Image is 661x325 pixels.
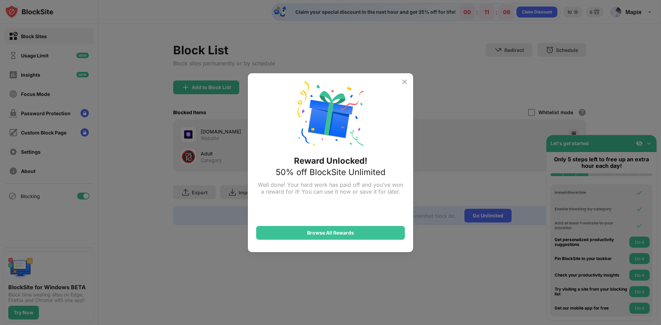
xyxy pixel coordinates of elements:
[297,82,364,148] img: reward-unlock.svg
[256,181,405,195] div: Well done! Your hard work has paid off and you’ve won a reward for it! You can use it now or save...
[307,230,354,236] div: Browse All Rewards
[400,78,409,86] img: x-button.svg
[294,156,367,166] div: Reward Unlocked!
[276,167,386,177] div: 50% off BlockSite Unlimited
